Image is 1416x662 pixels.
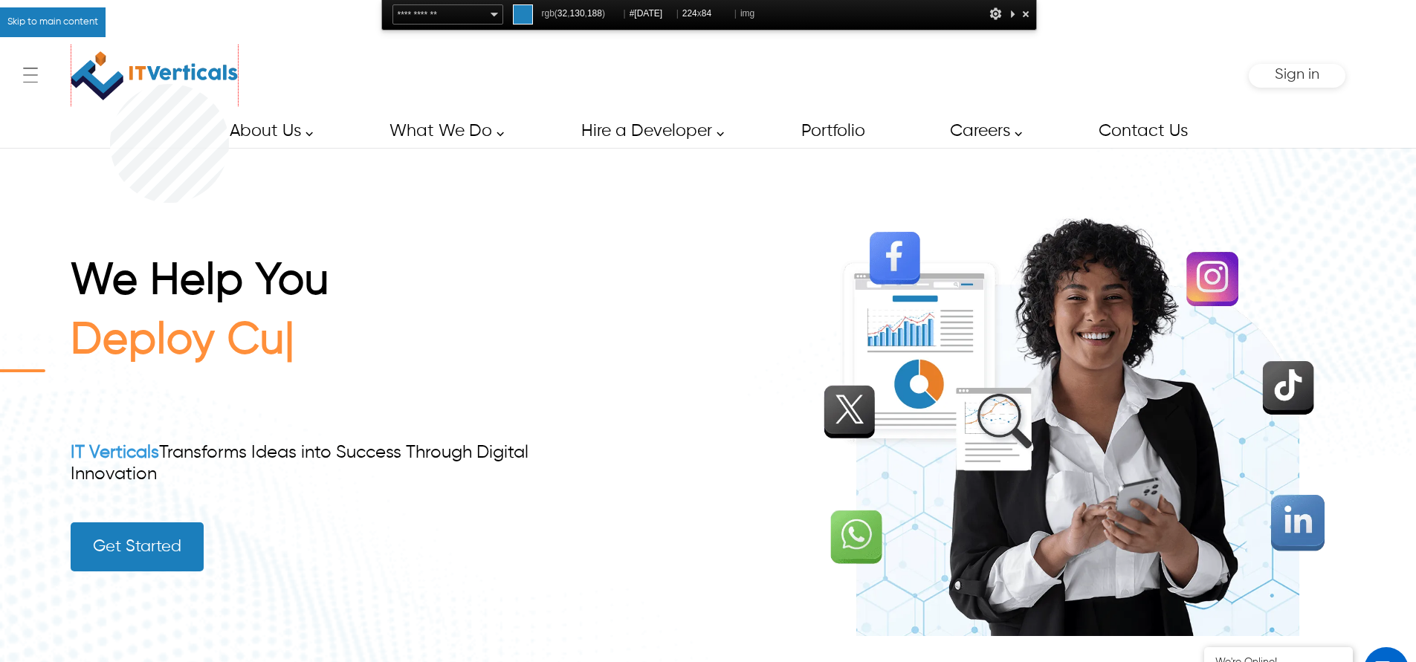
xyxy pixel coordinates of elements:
[244,7,279,43] div: Minimize live chat window
[1018,4,1033,23] div: Close and Stop Picking
[7,406,283,458] textarea: Type your message and hit 'Enter'
[71,522,204,571] a: Get Started
[71,319,285,363] span: Deploy Cu
[71,45,238,107] img: IT Verticals Inc
[989,4,1003,23] div: Options
[71,444,159,461] a: IT Verticals
[103,390,113,399] img: salesiqlogo_leal7QplfZFryJ6FIlVepeu7OftD7mt8q6exU6-34PB8prfIgodN67KcxXM9Y7JQ_.png
[117,389,189,400] em: Driven by SalesIQ
[1275,67,1319,82] span: Sign in
[587,8,602,19] span: 188
[933,114,1030,148] a: Careers
[784,114,881,148] a: Portfolio
[213,114,321,148] a: About Us
[682,4,731,23] span: x
[557,8,567,19] span: 32
[71,45,239,107] a: IT Verticals Inc
[676,8,679,19] span: |
[624,8,626,19] span: |
[682,8,697,19] span: 224
[1082,114,1203,148] a: Contact Us
[564,114,732,148] a: Hire a Developer
[1006,4,1018,23] div: Collapse This Panel
[77,83,250,103] div: Chat with us now
[372,114,512,148] a: What We Do
[810,190,1345,636] img: deploy
[1275,71,1319,81] a: Sign in
[702,8,711,19] span: 84
[570,8,585,19] span: 130
[71,256,581,315] h1: We Help You
[71,442,581,485] div: Transforms Ideas into Success Through Digital Innovation
[542,4,620,23] span: rgb( , , )
[630,4,673,23] span: #[DATE]
[25,89,62,97] img: logo_Zg8I0qSkbAqR2WFHt3p6CTuqpyXMFPubPcD2OT02zFN43Cy9FUNNG3NEPhM_Q1qe_.png
[734,8,737,19] span: |
[740,4,754,23] span: img
[86,187,205,337] span: We're online!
